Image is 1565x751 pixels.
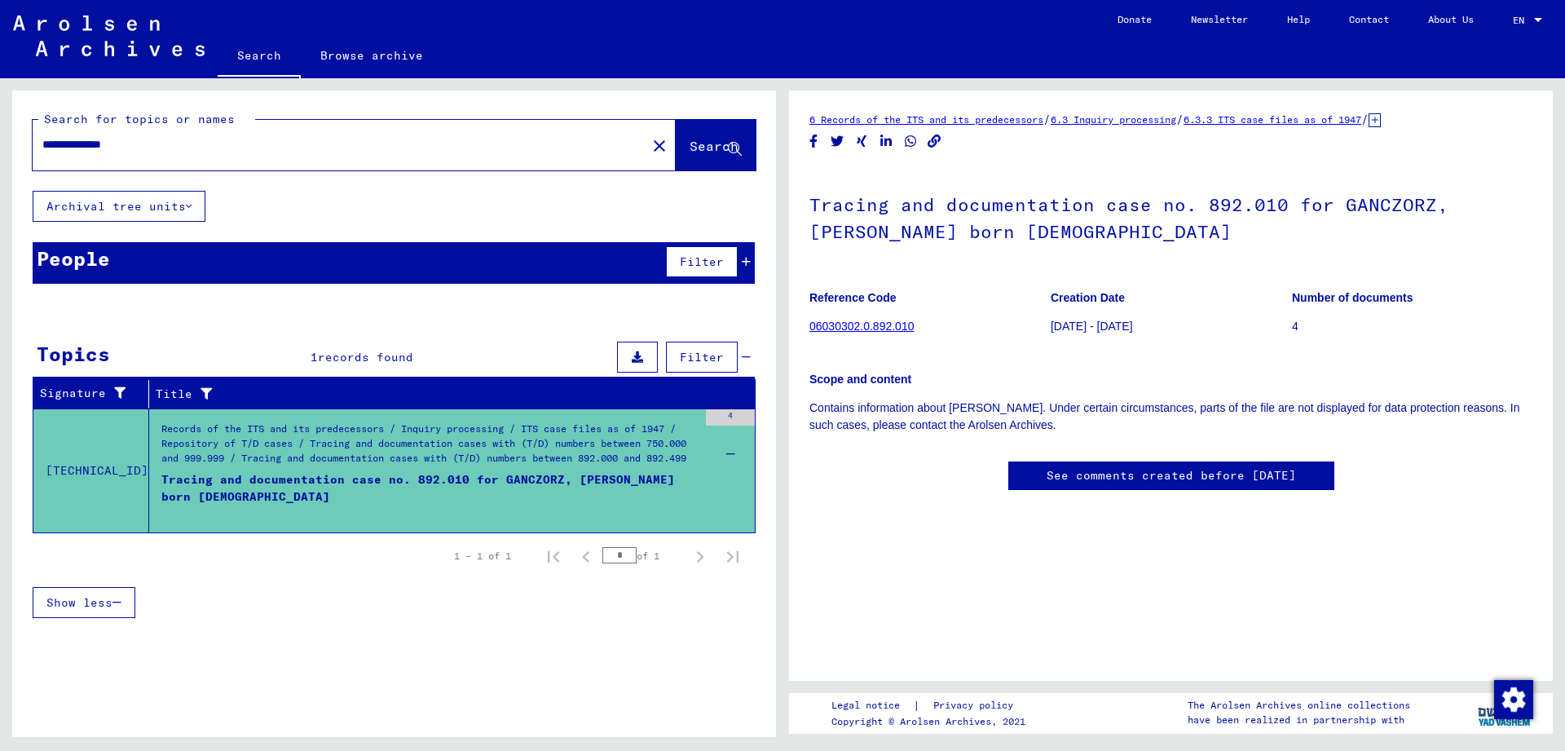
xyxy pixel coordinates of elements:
img: Arolsen_neg.svg [13,15,205,56]
div: Title [156,386,723,403]
button: Search [676,120,756,170]
mat-icon: close [650,136,669,156]
p: Copyright © Arolsen Archives, 2021 [831,714,1033,729]
button: Share on Twitter [829,131,846,152]
button: Show less [33,587,135,618]
img: Change consent [1494,680,1533,719]
button: Clear [643,129,676,161]
a: 6.3 Inquiry processing [1051,113,1176,126]
div: Topics [37,339,110,369]
span: Filter [680,254,724,269]
span: 1 [311,350,318,364]
div: 1 – 1 of 1 [454,549,511,563]
button: Share on Facebook [805,131,822,152]
span: EN [1513,15,1531,26]
button: Copy link [926,131,943,152]
button: Filter [666,342,738,373]
p: have been realized in partnership with [1188,713,1410,727]
a: Privacy policy [920,697,1033,714]
span: Show less [46,595,112,610]
img: yv_logo.png [1475,692,1536,733]
a: See comments created before [DATE] [1047,467,1296,484]
a: 6.3.3 ITS case files as of 1947 [1184,113,1361,126]
b: Reference Code [809,291,897,304]
b: Creation Date [1051,291,1125,304]
b: Number of documents [1292,291,1413,304]
div: 4 [706,409,755,426]
p: 4 [1292,318,1532,335]
span: / [1361,112,1369,126]
div: Signature [40,385,136,402]
b: Scope and content [809,373,911,386]
span: / [1176,112,1184,126]
p: Contains information about [PERSON_NAME]. Under certain circumstances, parts of the file are not ... [809,400,1532,434]
a: 6 Records of the ITS and its predecessors [809,113,1043,126]
div: Change consent [1493,679,1532,718]
button: Filter [666,246,738,277]
a: Search [218,36,301,78]
td: [TECHNICAL_ID] [33,409,149,532]
span: / [1043,112,1051,126]
span: Search [690,138,738,154]
button: Share on LinkedIn [878,131,895,152]
a: Legal notice [831,697,913,714]
h1: Tracing and documentation case no. 892.010 for GANCZORZ, [PERSON_NAME] born [DEMOGRAPHIC_DATA] [809,167,1532,266]
div: | [831,697,1033,714]
div: Tracing and documentation case no. 892.010 for GANCZORZ, [PERSON_NAME] born [DEMOGRAPHIC_DATA] [161,471,698,520]
mat-label: Search for topics or names [44,112,235,126]
div: of 1 [602,548,684,563]
a: 06030302.0.892.010 [809,320,914,333]
button: Last page [716,540,749,572]
button: Previous page [570,540,602,572]
div: Records of the ITS and its predecessors / Inquiry processing / ITS case files as of 1947 / Reposi... [161,422,698,479]
button: Share on Xing [853,131,871,152]
button: Archival tree units [33,191,205,222]
button: Share on WhatsApp [902,131,919,152]
p: [DATE] - [DATE] [1051,318,1291,335]
div: People [37,244,110,273]
p: The Arolsen Archives online collections [1188,698,1410,713]
span: records found [318,350,413,364]
a: Browse archive [301,36,443,75]
span: Filter [680,350,724,364]
div: Signature [40,381,152,407]
button: First page [537,540,570,572]
div: Title [156,381,739,407]
button: Next page [684,540,716,572]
